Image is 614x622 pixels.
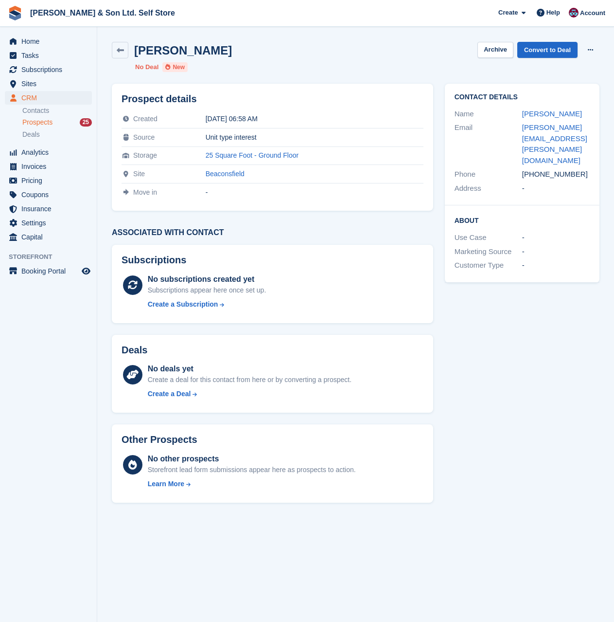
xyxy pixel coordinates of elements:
[580,8,605,18] span: Account
[455,232,522,243] div: Use Case
[135,62,158,72] li: No Deal
[455,260,522,271] div: Customer Type
[522,169,590,180] div: [PHONE_NUMBER]
[21,202,80,216] span: Insurance
[148,479,184,489] div: Learn More
[569,8,579,18] img: Ben Tripp
[546,8,560,18] span: Help
[206,115,423,123] div: [DATE] 06:58 AM
[522,110,582,118] a: [PERSON_NAME]
[133,188,157,196] span: Move in
[455,122,522,166] div: Email
[455,246,522,257] div: Marketing Source
[162,62,188,72] li: New
[148,389,191,399] div: Create a Deal
[206,133,423,141] div: Unit type interest
[22,130,40,139] span: Deals
[133,170,145,178] span: Site
[5,230,92,244] a: menu
[21,63,80,76] span: Subscriptions
[21,160,80,173] span: Invoices
[5,188,92,201] a: menu
[148,285,266,295] div: Subscriptions appear here once set up.
[455,109,522,120] div: Name
[9,252,97,262] span: Storefront
[21,49,80,62] span: Tasks
[21,216,80,230] span: Settings
[148,453,356,465] div: No other prospects
[206,170,245,178] a: Beaconsfield
[522,123,587,165] a: [PERSON_NAME][EMAIL_ADDRESS][PERSON_NAME][DOMAIN_NAME]
[455,215,590,225] h2: About
[21,146,80,159] span: Analytics
[112,228,433,237] h3: Associated with contact
[5,91,92,105] a: menu
[148,299,266,310] a: Create a Subscription
[5,63,92,76] a: menu
[122,345,147,356] h2: Deals
[455,93,590,101] h2: Contact Details
[477,42,513,58] button: Archive
[5,160,92,173] a: menu
[21,230,80,244] span: Capital
[22,117,92,128] a: Prospects 25
[148,363,351,375] div: No deals yet
[22,129,92,140] a: Deals
[22,118,53,127] span: Prospects
[148,299,218,310] div: Create a Subscription
[21,77,80,91] span: Sites
[22,106,92,115] a: Contacts
[133,151,157,159] span: Storage
[122,93,423,105] h2: Prospect details
[5,174,92,187] a: menu
[5,49,92,62] a: menu
[498,8,518,18] span: Create
[5,216,92,230] a: menu
[522,183,590,194] div: -
[21,188,80,201] span: Coupons
[206,151,298,159] a: 25 Square Foot - Ground Floor
[21,35,80,48] span: Home
[455,183,522,194] div: Address
[522,232,590,243] div: -
[522,246,590,257] div: -
[80,265,92,277] a: Preview store
[134,44,232,57] h2: [PERSON_NAME]
[206,188,423,196] div: -
[517,42,578,58] a: Convert to Deal
[5,146,92,159] a: menu
[455,169,522,180] div: Phone
[148,274,266,285] div: No subscriptions created yet
[80,118,92,127] div: 25
[133,133,155,141] span: Source
[148,465,356,475] div: Storefront lead form submissions appear here as prospects to action.
[122,434,197,445] h2: Other Prospects
[133,115,158,123] span: Created
[21,91,80,105] span: CRM
[8,6,22,20] img: stora-icon-8386f47178a22dfd0bd8f6a31ec36ba5ce8667c1dd55bd0f319d3a0aa187defe.svg
[5,35,92,48] a: menu
[21,264,80,278] span: Booking Portal
[26,5,179,21] a: [PERSON_NAME] & Son Ltd. Self Store
[148,375,351,385] div: Create a deal for this contact from here or by converting a prospect.
[148,479,356,489] a: Learn More
[5,77,92,91] a: menu
[148,389,351,399] a: Create a Deal
[5,264,92,278] a: menu
[21,174,80,187] span: Pricing
[522,260,590,271] div: -
[122,255,423,266] h2: Subscriptions
[5,202,92,216] a: menu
